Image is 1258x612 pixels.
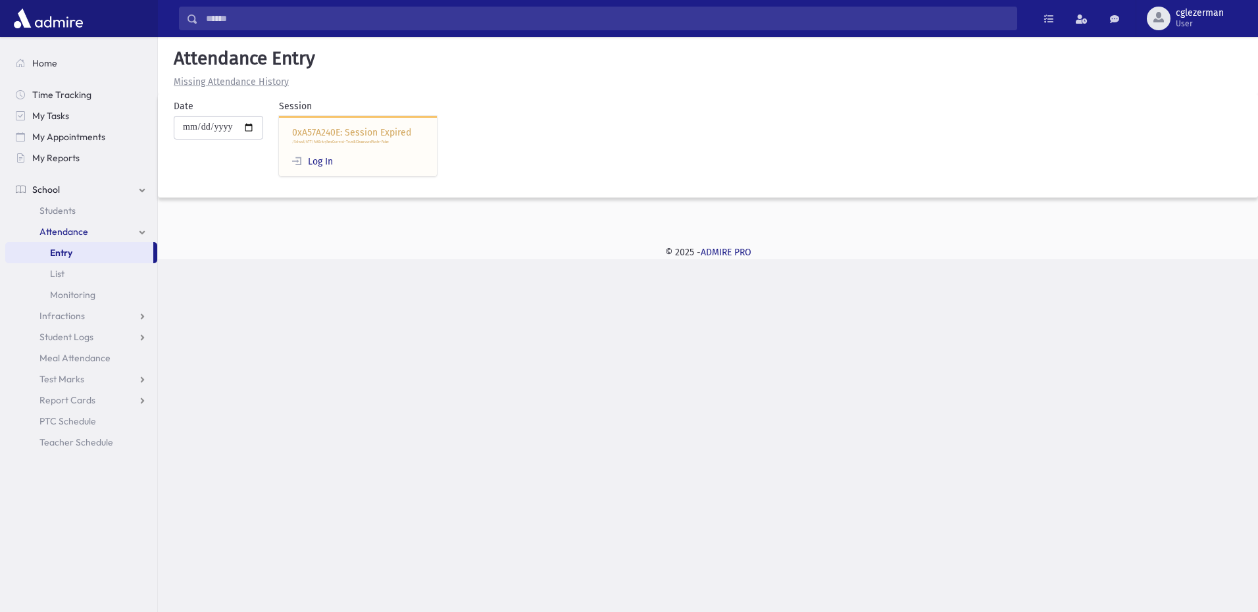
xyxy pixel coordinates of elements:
u: Missing Attendance History [174,76,289,88]
a: Monitoring [5,284,157,305]
div: © 2025 - [179,245,1237,259]
a: Infractions [5,305,157,326]
input: Search [198,7,1017,30]
span: Test Marks [39,373,84,385]
h5: Attendance Entry [168,47,1247,70]
span: School [32,184,60,195]
span: Home [32,57,57,69]
a: My Appointments [5,126,157,147]
span: List [50,268,64,280]
a: Teacher Schedule [5,432,157,453]
label: Session [279,99,312,113]
a: ADMIRE PRO [701,247,751,258]
span: My Appointments [32,131,105,143]
a: Missing Attendance History [168,76,289,88]
img: AdmirePro [11,5,86,32]
a: Report Cards [5,390,157,411]
div: 0xA57A240E: Session Expired [279,116,437,177]
span: Time Tracking [32,89,91,101]
a: My Reports [5,147,157,168]
span: Infractions [39,310,85,322]
p: /School/ATT/AttEntry?sesCurrent=True&ClassroomMode=False [292,140,424,145]
a: Student Logs [5,326,157,347]
a: Test Marks [5,369,157,390]
a: Meal Attendance [5,347,157,369]
a: PTC Schedule [5,411,157,432]
span: User [1176,18,1224,29]
a: Students [5,200,157,221]
span: My Reports [32,152,80,164]
a: Time Tracking [5,84,157,105]
a: Attendance [5,221,157,242]
a: Entry [5,242,153,263]
a: My Tasks [5,105,157,126]
span: Teacher Schedule [39,436,113,448]
span: Student Logs [39,331,93,343]
span: Attendance [39,226,88,238]
a: Log In [292,156,333,167]
span: Report Cards [39,394,95,406]
span: Monitoring [50,289,95,301]
a: School [5,179,157,200]
label: Date [174,99,193,113]
a: Home [5,53,157,74]
span: Meal Attendance [39,352,111,364]
span: PTC Schedule [39,415,96,427]
span: cglezerman [1176,8,1224,18]
span: Students [39,205,76,217]
span: Entry [50,247,72,259]
a: List [5,263,157,284]
span: My Tasks [32,110,69,122]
